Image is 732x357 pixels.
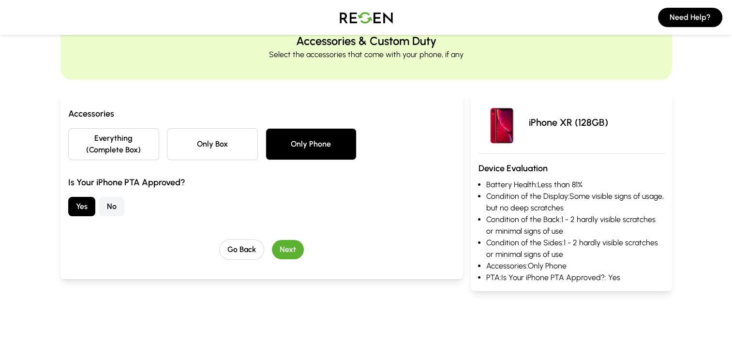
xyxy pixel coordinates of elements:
[266,128,357,160] button: Only Phone
[486,237,664,260] li: Condition of the Sides: 1 - 2 hardly visible scratches or minimal signs of use
[68,107,455,120] h3: Accessories
[68,197,95,216] button: Yes
[486,191,664,214] li: Condition of the Display: Some visible signs of usage, but no deep scratches
[68,128,159,160] button: Everything (Complete Box)
[219,239,264,260] button: Go Back
[272,240,304,259] button: Next
[296,33,436,49] h2: Accessories & Custom Duty
[68,176,455,189] h3: Is Your iPhone PTA Approved?
[478,99,525,146] img: iPhone XR
[486,260,664,272] li: Accessories: Only Phone
[486,179,664,191] li: Battery Health: Less than 81%
[99,197,124,216] button: No
[486,214,664,237] li: Condition of the Back: 1 - 2 hardly visible scratches or minimal signs of use
[478,162,664,175] h3: Device Evaluation
[529,116,608,129] p: iPhone XR (128GB)
[269,49,463,60] p: Select the accessories that come with your phone, if any
[167,128,258,160] button: Only Box
[332,4,400,31] img: Logo
[486,272,664,283] li: PTA: Is Your iPhone PTA Approved?: Yes
[658,8,722,27] button: Need Help?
